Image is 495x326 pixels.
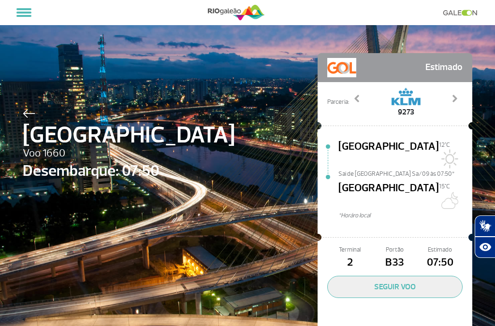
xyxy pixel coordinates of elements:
span: *Horáro local [338,211,472,220]
span: Portão [372,245,417,255]
span: 15°C [439,183,450,190]
span: Estimado [418,245,463,255]
img: Algumas nuvens [439,191,458,210]
button: Abrir recursos assistivos. [475,237,495,258]
span: B33 [372,255,417,271]
span: 9273 [392,106,421,118]
span: Estimado [425,58,463,77]
button: SEGUIR VOO [327,276,463,298]
span: Parceria: [327,98,349,107]
span: Voo 1660 [23,145,235,162]
span: Terminal [327,245,372,255]
span: [GEOGRAPHIC_DATA] [338,139,439,170]
span: [GEOGRAPHIC_DATA] [338,180,439,211]
span: Sai de [GEOGRAPHIC_DATA] Sa/09 às 07:50* [338,170,472,176]
span: [GEOGRAPHIC_DATA] [23,118,235,153]
span: 2 [327,255,372,271]
span: 07:50 [418,255,463,271]
button: Abrir tradutor de língua de sinais. [475,215,495,237]
span: 12°C [439,141,450,149]
span: Desembarque: 07:50 [23,159,235,183]
div: Plugin de acessibilidade da Hand Talk. [475,215,495,258]
img: Sol [439,149,458,169]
